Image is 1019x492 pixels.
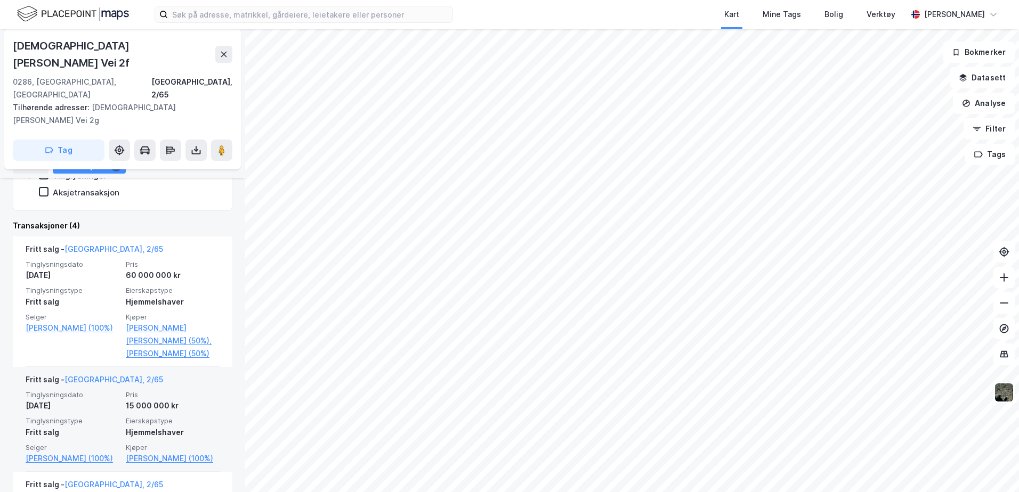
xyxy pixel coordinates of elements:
div: Fritt salg - [26,243,163,260]
span: Selger [26,443,119,452]
span: Tilhørende adresser: [13,103,92,112]
div: Kart [724,8,739,21]
iframe: Chat Widget [966,441,1019,492]
span: Eierskapstype [126,286,220,295]
a: [PERSON_NAME] (50%) [126,347,220,360]
a: [PERSON_NAME] (100%) [26,322,119,334]
a: [GEOGRAPHIC_DATA], 2/65 [64,244,163,253]
span: Kjøper [126,313,220,322]
div: Fritt salg [26,426,119,439]
img: 9k= [994,382,1014,403]
a: [GEOGRAPHIC_DATA], 2/65 [64,480,163,489]
div: Hjemmelshaver [126,426,220,439]
span: Selger [26,313,119,322]
div: Hjemmelshaver [126,296,220,308]
div: [DEMOGRAPHIC_DATA][PERSON_NAME] Vei 2f [13,37,215,71]
div: Kontrollprogram for chat [966,441,1019,492]
span: Tinglysningsdato [26,260,119,269]
div: [PERSON_NAME] [924,8,985,21]
a: [PERSON_NAME] (100%) [26,452,119,465]
span: Kjøper [126,443,220,452]
button: Datasett [950,67,1015,88]
button: Analyse [953,93,1015,114]
div: Fritt salg [26,296,119,308]
span: Tinglysningstype [26,286,119,295]
input: Søk på adresse, matrikkel, gårdeiere, leietakere eller personer [168,6,452,22]
button: Bokmerker [943,42,1015,63]
div: 15 000 000 kr [126,399,220,412]
a: [PERSON_NAME] (100%) [126,452,220,465]
div: Verktøy [867,8,895,21]
div: [DATE] [26,269,119,282]
button: Filter [964,118,1015,140]
span: Eierskapstype [126,416,220,425]
span: Tinglysningstype [26,416,119,425]
a: [GEOGRAPHIC_DATA], 2/65 [64,375,163,384]
div: Aksjetransaksjon [53,187,119,198]
div: [DEMOGRAPHIC_DATA][PERSON_NAME] Vei 2g [13,101,224,127]
span: Pris [126,390,220,399]
div: Mine Tags [763,8,801,21]
div: Transaksjoner (4) [13,219,232,232]
div: Bolig [824,8,843,21]
button: Tags [965,144,1015,165]
div: Fritt salg - [26,373,163,390]
img: logo.f888ab2527a4732fd821a326f86c7f29.svg [17,5,129,23]
a: [PERSON_NAME] [PERSON_NAME] (50%), [126,322,220,347]
span: Tinglysningsdato [26,390,119,399]
button: Tag [13,140,104,161]
div: 60 000 000 kr [126,269,220,282]
span: Pris [126,260,220,269]
div: [GEOGRAPHIC_DATA], 2/65 [151,76,232,101]
div: [DATE] [26,399,119,412]
div: 0286, [GEOGRAPHIC_DATA], [GEOGRAPHIC_DATA] [13,76,151,101]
